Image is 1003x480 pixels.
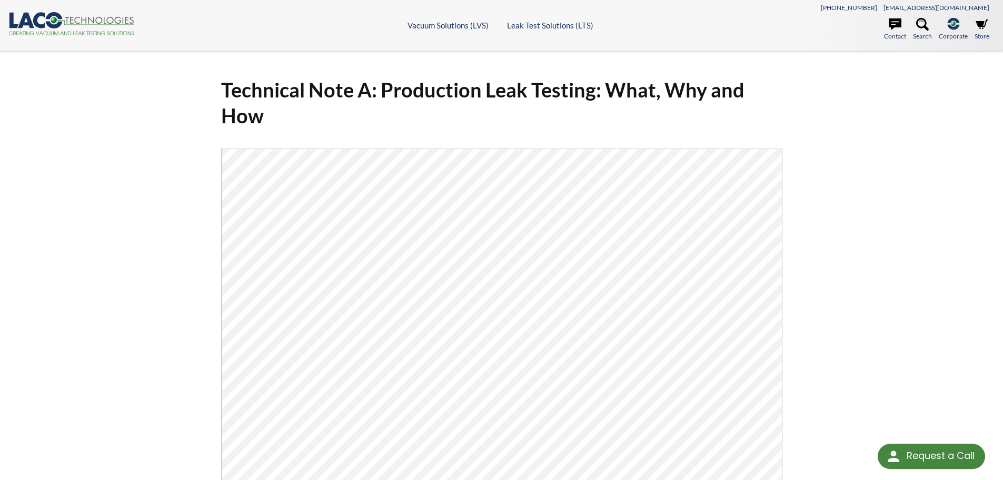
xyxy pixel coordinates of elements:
[221,77,782,129] h1: Technical Note A: Production Leak Testing: What, Why and How
[821,4,877,12] a: [PHONE_NUMBER]
[408,21,489,30] a: Vacuum Solutions (LVS)
[884,18,906,41] a: Contact
[939,31,968,41] span: Corporate
[883,4,989,12] a: [EMAIL_ADDRESS][DOMAIN_NAME]
[878,444,985,469] div: Request a Call
[975,18,989,41] a: Store
[913,18,932,41] a: Search
[907,444,975,468] div: Request a Call
[885,448,902,465] img: round button
[507,21,593,30] a: Leak Test Solutions (LTS)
